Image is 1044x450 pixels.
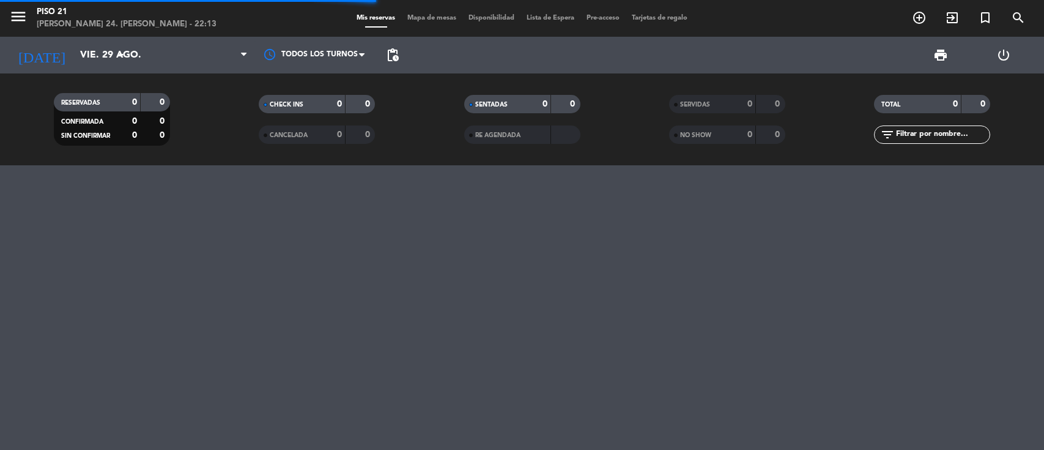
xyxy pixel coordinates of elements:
[1011,10,1026,25] i: search
[385,48,400,62] span: pending_actions
[365,100,372,108] strong: 0
[580,15,626,21] span: Pre-acceso
[520,15,580,21] span: Lista de Espera
[747,100,752,108] strong: 0
[570,100,577,108] strong: 0
[9,42,74,69] i: [DATE]
[9,7,28,26] i: menu
[775,130,782,139] strong: 0
[996,48,1011,62] i: power_settings_new
[880,127,895,142] i: filter_list
[160,98,167,107] strong: 0
[160,117,167,126] strong: 0
[37,18,217,31] div: [PERSON_NAME] 24. [PERSON_NAME] - 22:13
[912,10,927,25] i: add_circle_outline
[775,100,782,108] strong: 0
[978,10,993,25] i: turned_in_not
[972,37,1035,73] div: LOG OUT
[895,128,990,141] input: Filtrar por nombre...
[953,100,958,108] strong: 0
[980,100,988,108] strong: 0
[542,100,547,108] strong: 0
[475,132,520,138] span: RE AGENDADA
[350,15,401,21] span: Mis reservas
[747,130,752,139] strong: 0
[680,102,710,108] span: SERVIDAS
[132,131,137,140] strong: 0
[945,10,960,25] i: exit_to_app
[475,102,508,108] span: SENTADAS
[933,48,948,62] span: print
[881,102,900,108] span: TOTAL
[61,100,100,106] span: RESERVADAS
[160,131,167,140] strong: 0
[61,119,103,125] span: CONFIRMADA
[270,102,303,108] span: CHECK INS
[132,117,137,126] strong: 0
[132,98,137,107] strong: 0
[401,15,462,21] span: Mapa de mesas
[337,100,342,108] strong: 0
[37,6,217,18] div: Piso 21
[462,15,520,21] span: Disponibilidad
[626,15,694,21] span: Tarjetas de regalo
[9,7,28,30] button: menu
[114,48,128,62] i: arrow_drop_down
[61,133,110,139] span: SIN CONFIRMAR
[337,130,342,139] strong: 0
[365,130,372,139] strong: 0
[270,132,308,138] span: CANCELADA
[680,132,711,138] span: NO SHOW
